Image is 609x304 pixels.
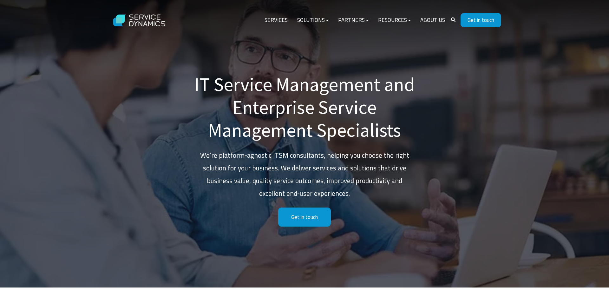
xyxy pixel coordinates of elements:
[260,13,292,28] a: Services
[193,149,416,200] p: We’re platform-agnostic ITSM consultants, helping you choose the right solution for your business...
[260,13,450,28] div: Navigation Menu
[108,8,171,33] img: Service Dynamics Logo - White
[373,13,416,28] a: Resources
[416,13,450,28] a: About Us
[461,13,501,27] a: Get in touch
[333,13,373,28] a: Partners
[278,208,331,227] a: Get in touch
[193,73,416,142] h1: IT Service Management and Enterprise Service Management Specialists
[292,13,333,28] a: Solutions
